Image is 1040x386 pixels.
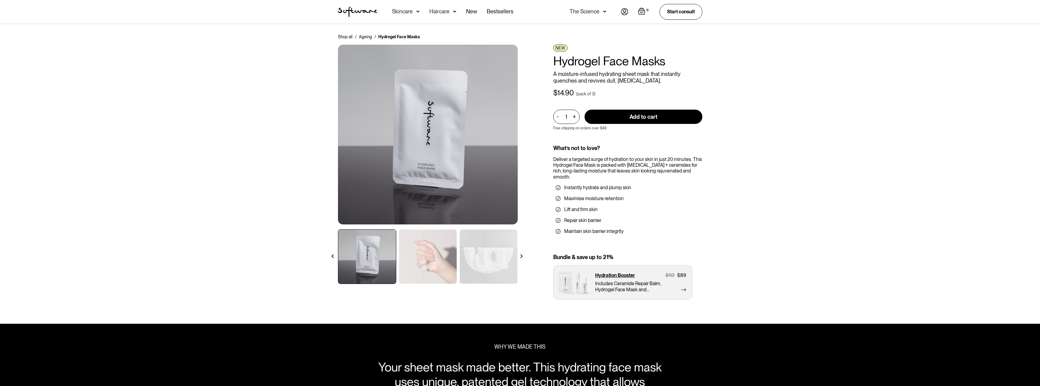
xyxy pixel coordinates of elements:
a: Start consult [660,4,702,19]
li: Lift and firm skin [556,207,700,213]
div: Hydrogel Face Masks [378,34,420,40]
div: - [557,113,561,120]
div: + [571,113,578,120]
div: / [355,34,356,40]
div: NEW [553,45,568,51]
img: Software Logo [338,7,377,17]
li: Maintain skin barrier integrity [556,228,700,234]
li: Repair skin barrier [556,217,700,224]
a: home [338,7,377,17]
div: What’s not to love? [553,145,702,152]
p: Includes Ceramide Repair Balm, Hydrogel Face Mask and Hyaluronic Complex Serum [595,281,664,292]
div: 0 [645,8,650,13]
p: A moisture-infused hydrating sheet mask that instantly quenches and revives dull, [MEDICAL_DATA]. [553,71,702,84]
a: Shop all [338,34,353,40]
div: $ [553,89,558,97]
a: Open cart [638,8,650,16]
div: Deliver a targeted surge of hydration to your skin in just 20 minutes. This Hydrogel Face Mask is... [553,156,702,180]
p: Hydration Booster [595,272,635,278]
h1: Hydrogel Face Masks [553,54,702,68]
a: Ageing [359,34,372,40]
div: 14.90 [558,89,574,97]
img: arrow right [520,254,523,258]
div: Skincare [392,9,413,15]
p: Free shipping on orders over $49 [553,126,606,130]
a: Hydration Booster$113$89Includes Ceramide Repair Balm, Hydrogel Face Mask and Hyaluronic Complex ... [553,265,692,299]
div: WHY WE MADE THIS [494,343,545,350]
div: 89 [680,272,686,278]
div: 113 [669,272,675,278]
div: $ [677,272,680,278]
img: arrow left [331,254,335,258]
li: Instantly hydrate and plump skin [556,185,700,191]
div: / [374,34,376,40]
div: The Science [570,9,599,15]
img: arrow down [416,9,420,15]
img: arrow down [603,9,606,15]
input: Add to cart [585,110,702,124]
img: arrow down [453,9,456,15]
div: (pack of 3) [576,91,595,97]
li: Maximise moisture retention [556,196,700,202]
div: Haircare [429,9,449,15]
div: $ [666,272,669,278]
div: Bundle & save up to 21% [553,254,702,261]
